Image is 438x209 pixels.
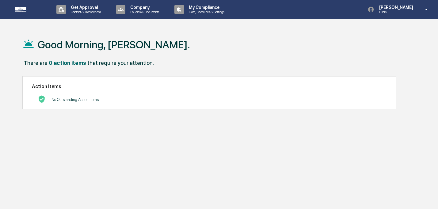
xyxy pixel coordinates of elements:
[32,84,387,89] h2: Action Items
[184,5,227,10] p: My Compliance
[125,10,162,14] p: Policies & Documents
[184,10,227,14] p: Data, Deadlines & Settings
[66,10,104,14] p: Content & Transactions
[38,95,45,103] img: No Actions logo
[51,97,99,102] p: No Outstanding Action Items
[66,5,104,10] p: Get Approval
[24,60,48,66] div: There are
[38,39,190,51] h1: Good Morning, [PERSON_NAME].
[49,60,86,66] div: 0 action items
[374,10,416,14] p: Users
[374,5,416,10] p: [PERSON_NAME]
[15,7,44,12] img: logo
[125,5,162,10] p: Company
[87,60,154,66] div: that require your attention.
